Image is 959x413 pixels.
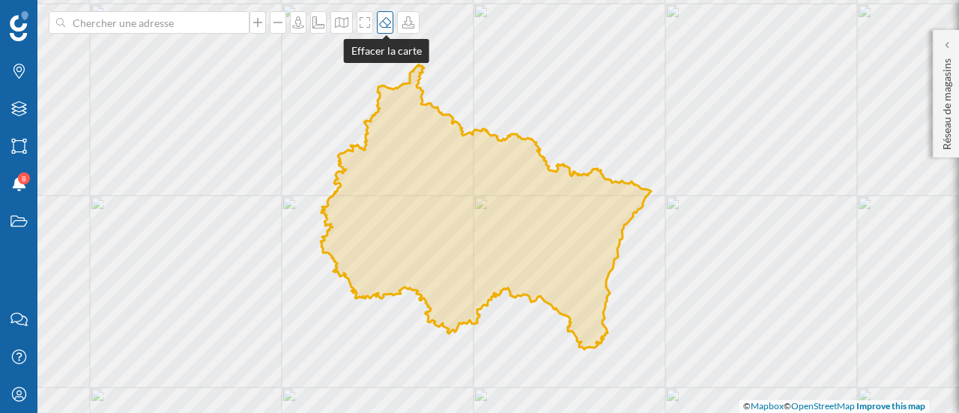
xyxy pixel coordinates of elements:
[22,171,26,186] span: 8
[739,400,929,413] div: © ©
[791,400,855,412] a: OpenStreetMap
[24,10,97,24] span: Assistance
[940,52,955,150] p: Réseau de magasins
[344,39,429,63] div: Effacer la carte
[751,400,784,412] a: Mapbox
[856,400,925,412] a: Improve this map
[10,11,28,41] img: Logo Geoblink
